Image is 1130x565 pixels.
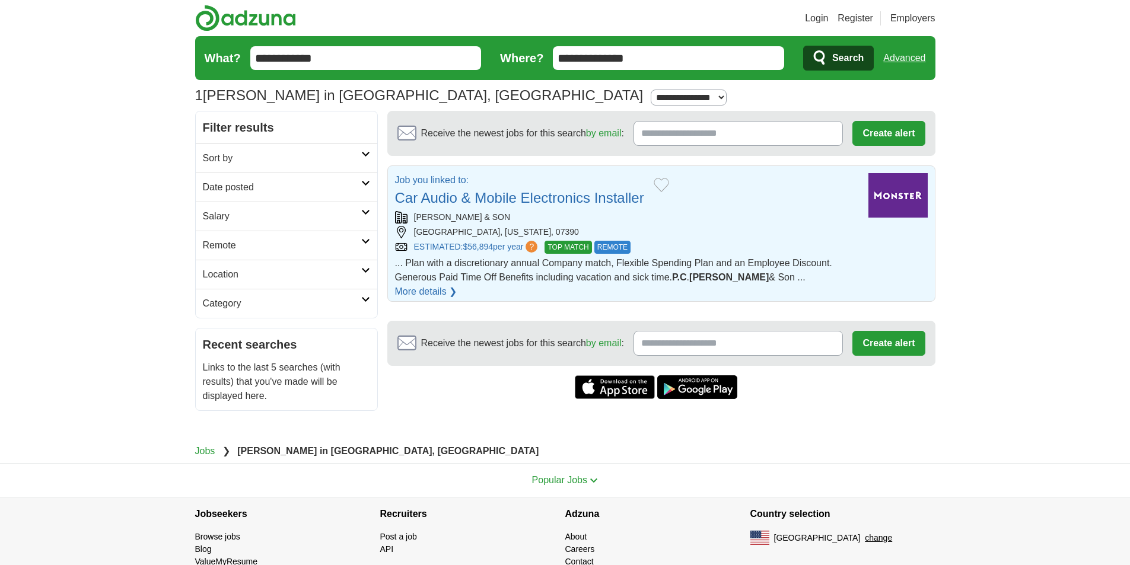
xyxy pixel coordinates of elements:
[203,151,361,165] h2: Sort by
[832,46,864,70] span: Search
[545,241,591,254] span: TOP MATCH
[380,544,394,554] a: API
[414,241,540,254] a: ESTIMATED:$56,894per year?
[803,46,874,71] button: Search
[196,202,377,231] a: Salary
[195,446,215,456] a: Jobs
[203,336,370,353] h2: Recent searches
[195,532,240,541] a: Browse jobs
[805,11,828,25] a: Login
[195,87,644,103] h1: [PERSON_NAME] in [GEOGRAPHIC_DATA], [GEOGRAPHIC_DATA]
[195,5,296,31] img: Adzuna logo
[594,241,631,254] span: REMOTE
[205,49,241,67] label: What?
[421,126,624,141] span: Receive the newest jobs for this search :
[590,478,598,483] img: toggle icon
[689,272,769,282] strong: [PERSON_NAME]
[203,180,361,194] h2: Date posted
[575,375,655,399] a: Get the iPhone app
[203,360,370,403] p: Links to the last 5 searches (with results) that you've made will be displayed here.
[196,173,377,202] a: Date posted
[838,11,873,25] a: Register
[463,242,493,251] span: $56,894
[654,178,669,192] button: Add to favorite jobs
[865,532,892,544] button: change
[196,143,377,173] a: Sort by
[890,11,935,25] a: Employers
[395,258,832,282] span: ... Plan with a discretionary annual Company match, Flexible Spending Plan and an Employee Discou...
[672,272,687,282] strong: P.C
[852,121,925,146] button: Create alert
[883,46,925,70] a: Advanced
[203,209,361,224] h2: Salary
[237,446,539,456] strong: [PERSON_NAME] in [GEOGRAPHIC_DATA], [GEOGRAPHIC_DATA]
[196,231,377,260] a: Remote
[750,497,935,531] h4: Country selection
[395,226,859,238] div: [GEOGRAPHIC_DATA], [US_STATE], 07390
[380,532,417,541] a: Post a job
[196,260,377,289] a: Location
[195,544,212,554] a: Blog
[586,128,622,138] a: by email
[852,331,925,356] button: Create alert
[657,375,737,399] a: Get the Android app
[500,49,543,67] label: Where?
[532,475,587,485] span: Popular Jobs
[395,285,457,299] a: More details ❯
[196,289,377,318] a: Category
[203,238,361,253] h2: Remote
[203,267,361,282] h2: Location
[565,532,587,541] a: About
[526,241,537,253] span: ?
[586,338,622,348] a: by email
[196,111,377,143] h2: Filter results
[868,173,928,218] img: Company logo
[395,211,859,224] div: [PERSON_NAME] & SON
[222,446,230,456] span: ❯
[195,85,203,106] span: 1
[421,336,624,350] span: Receive the newest jobs for this search :
[395,190,644,206] a: Car Audio & Mobile Electronics Installer
[203,296,361,311] h2: Category
[750,531,769,545] img: US flag
[565,544,595,554] a: Careers
[774,532,861,544] span: [GEOGRAPHIC_DATA]
[395,173,644,187] p: Job you linked to:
